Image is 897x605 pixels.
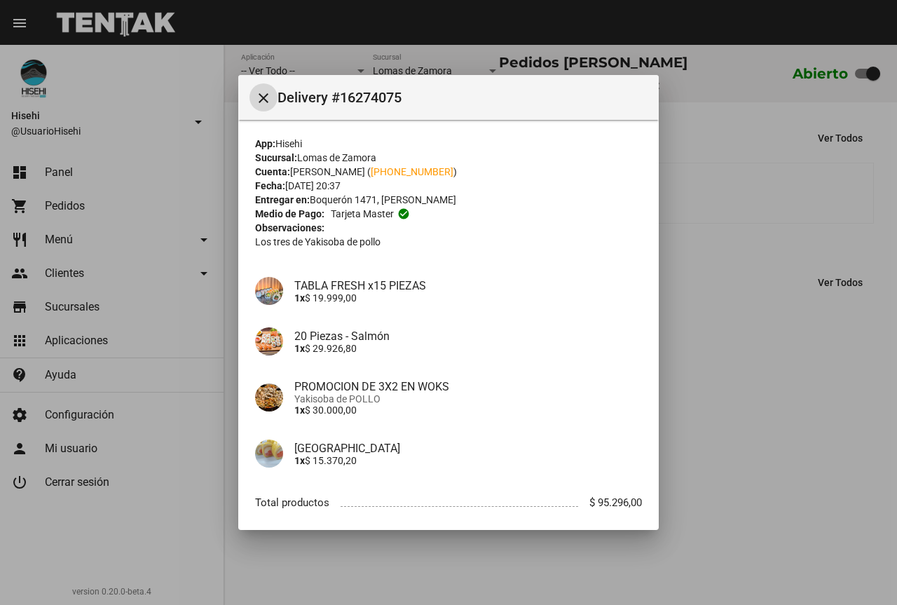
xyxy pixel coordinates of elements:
[255,207,324,221] strong: Medio de Pago:
[255,327,283,355] img: 73fe07b4-711d-411a-ad3a-f09bfbfa50d3.jpg
[294,455,305,466] b: 1x
[255,440,283,468] img: 5492bacc-d3f6-4aa8-a502-5496f8153134.jpg
[255,193,642,207] div: Boquerón 1471, [PERSON_NAME]
[294,405,305,416] b: 1x
[294,455,642,466] p: $ 15.370,20
[278,86,648,109] span: Delivery #16274075
[397,208,410,220] mat-icon: check_circle
[838,549,883,591] iframe: chat widget
[255,222,324,233] strong: Observaciones:
[294,393,642,405] span: Yakisoba de POLLO
[294,292,305,304] b: 1x
[249,83,278,111] button: Cerrar
[331,207,394,221] span: Tarjeta master
[294,292,642,304] p: $ 19.999,00
[255,152,297,163] strong: Sucursal:
[294,343,305,354] b: 1x
[294,343,642,354] p: $ 29.926,80
[255,137,642,151] div: Hisehi
[255,235,642,249] p: Los tres de Yakisoba de pollo
[255,277,283,305] img: 4f3f8453-a237-4071-bea7-ce85fc351519.jpeg
[294,405,642,416] p: $ 30.000,00
[371,166,453,177] a: [PHONE_NUMBER]
[294,442,642,455] h4: [GEOGRAPHIC_DATA]
[255,490,642,516] li: Total productos $ 95.296,00
[255,180,285,191] strong: Fecha:
[294,279,642,292] h4: TABLA FRESH x15 PIEZAS
[255,138,275,149] strong: App:
[294,329,642,343] h4: 20 Piezas - Salmón
[294,380,642,393] h4: PROMOCION DE 3X2 EN WOKS
[255,179,642,193] div: [DATE] 20:37
[255,165,642,179] div: [PERSON_NAME] ( )
[255,151,642,165] div: Lomas de Zamora
[255,383,283,412] img: 975b8145-67bb-4081-9ec6-7530a4e40487.jpg
[255,166,290,177] strong: Cuenta:
[255,194,310,205] strong: Entregar en:
[255,90,272,107] mat-icon: Cerrar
